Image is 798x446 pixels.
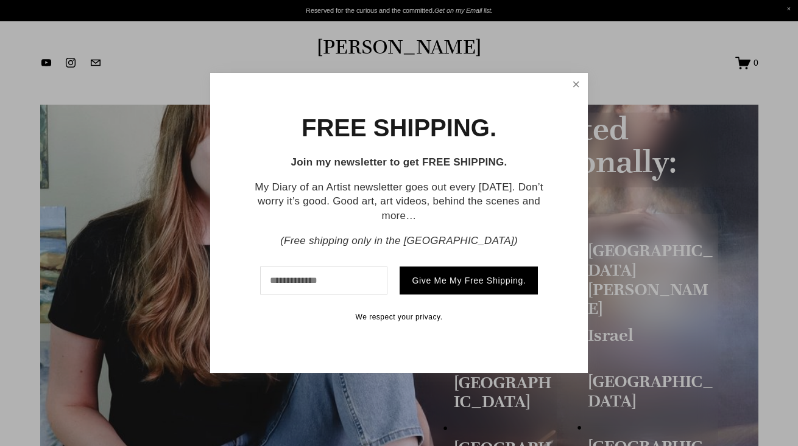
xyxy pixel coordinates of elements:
p: My Diary of an Artist newsletter goes out every [DATE]. Don’t worry it’s good. Good art, art vide... [253,180,545,223]
button: Give Me My Free Shipping. [400,267,538,294]
strong: Join my newsletter to get FREE SHIPPING. [291,156,507,168]
span: Give Me My Free Shipping. [412,276,526,285]
em: (Free shipping only in the [GEOGRAPHIC_DATA]) [280,235,518,246]
a: Close [567,75,586,95]
p: We respect your privacy. [253,313,545,322]
h1: FREE SHIPPING. [302,116,496,140]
